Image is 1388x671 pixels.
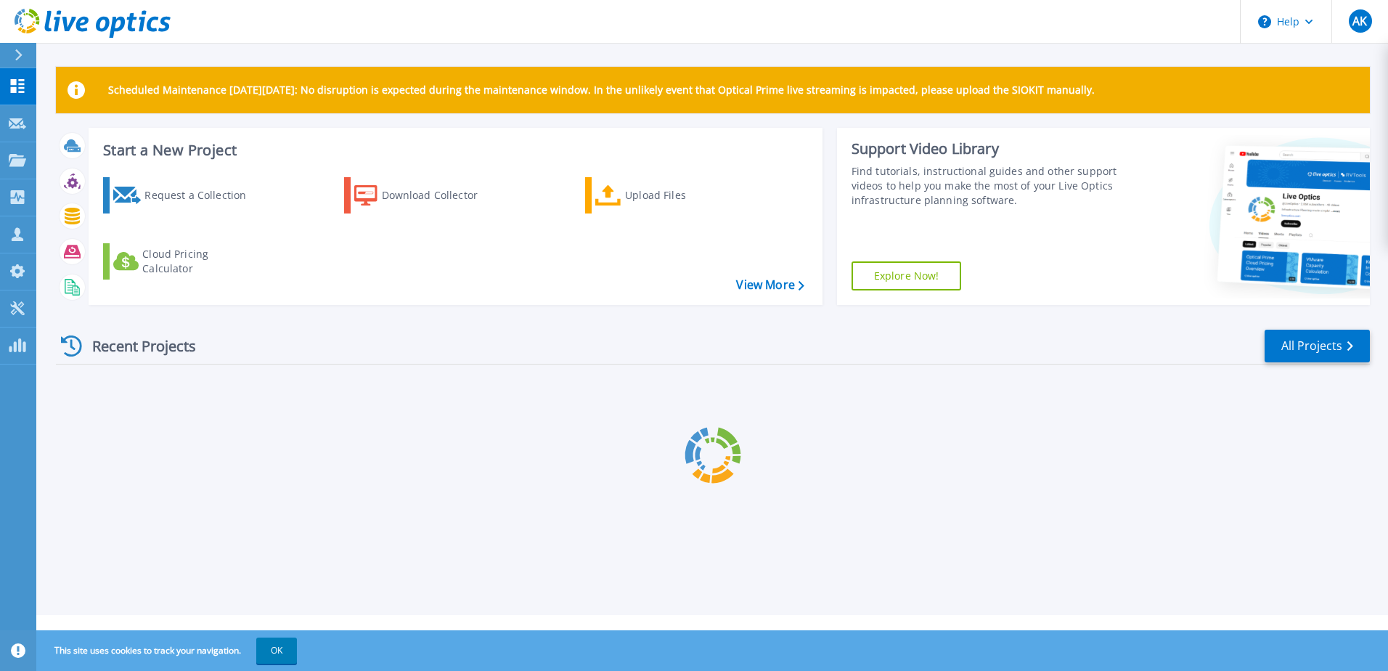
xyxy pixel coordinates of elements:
div: Recent Projects [56,328,216,364]
a: Upload Files [585,177,747,213]
a: Download Collector [344,177,506,213]
p: Scheduled Maintenance [DATE][DATE]: No disruption is expected during the maintenance window. In t... [108,84,1095,96]
div: Find tutorials, instructional guides and other support videos to help you make the most of your L... [852,164,1123,208]
div: Cloud Pricing Calculator [142,247,258,276]
div: Support Video Library [852,139,1123,158]
a: Explore Now! [852,261,962,290]
a: All Projects [1265,330,1370,362]
div: Request a Collection [144,181,261,210]
button: OK [256,638,297,664]
a: View More [736,278,804,292]
div: Upload Files [625,181,741,210]
a: Request a Collection [103,177,265,213]
div: Download Collector [382,181,498,210]
span: This site uses cookies to track your navigation. [40,638,297,664]
a: Cloud Pricing Calculator [103,243,265,280]
h3: Start a New Project [103,142,804,158]
span: AK [1352,15,1367,27]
